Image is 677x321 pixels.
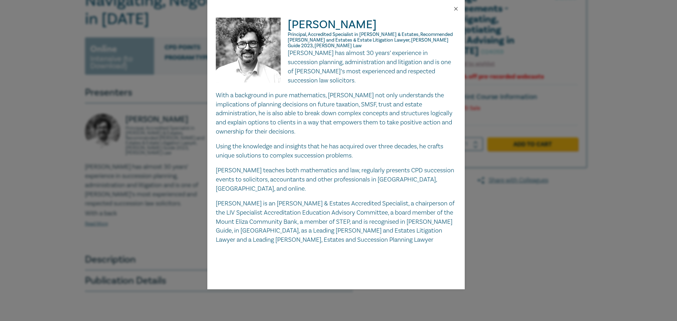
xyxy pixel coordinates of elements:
[216,49,456,85] p: [PERSON_NAME] has almost 30 years’ experience in succession planning, administration and litigati...
[216,199,456,245] p: [PERSON_NAME] is an [PERSON_NAME] & Estates Accredited Specialist, a chairperson of the LIV Speci...
[216,166,456,193] p: [PERSON_NAME] teaches both mathematics and law, regularly presents CPD succession events to solic...
[216,18,456,49] h2: [PERSON_NAME]
[216,91,456,137] p: With a background in pure mathematics, [PERSON_NAME] not only understands the implications of pla...
[216,18,288,90] img: Greg Russo
[216,142,456,160] p: Using the knowledge and insights that he has acquired over three decades, he crafts unique soluti...
[453,6,459,12] button: Close
[288,31,453,49] span: Principal, Accredited Specialist in [PERSON_NAME] & Estates, Recommended [PERSON_NAME] and Estate...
